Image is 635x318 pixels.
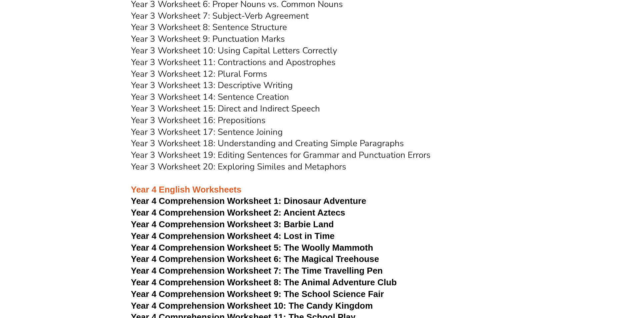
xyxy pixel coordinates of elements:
[131,254,379,264] a: Year 4 Comprehension Worksheet 6: The Magical Treehouse
[131,173,504,196] h3: Year 4 English Worksheets
[131,68,267,80] a: Year 3 Worksheet 12: Plural Forms
[131,149,431,161] a: Year 3 Worksheet 19: Editing Sentences for Grammar and Punctuation Errors
[131,103,320,114] a: Year 3 Worksheet 15: Direct and Indirect Speech
[131,79,293,91] a: Year 3 Worksheet 13: Descriptive Writing
[131,56,336,68] a: Year 3 Worksheet 11: Contractions and Apostrophes
[131,114,266,126] a: Year 3 Worksheet 16: Prepositions
[131,196,366,206] a: Year 4 Comprehension Worksheet 1: Dinosaur Adventure
[131,126,283,138] a: Year 3 Worksheet 17: Sentence Joining
[131,289,384,299] a: Year 4 Comprehension Worksheet 9: The School Science Fair
[131,21,287,33] a: Year 3 Worksheet 8: Sentence Structure
[131,91,289,103] a: Year 3 Worksheet 14: Sentence Creation
[131,33,285,45] a: Year 3 Worksheet 9: Punctuation Marks
[131,277,397,287] a: Year 4 Comprehension Worksheet 8: The Animal Adventure Club
[524,243,635,318] iframe: Chat Widget
[131,301,373,311] a: Year 4 Comprehension Worksheet 10: The Candy Kingdom
[131,266,383,276] a: Year 4 Comprehension Worksheet 7: The Time Travelling Pen
[131,231,335,241] a: Year 4 Comprehension Worksheet 4: Lost in Time
[131,219,334,229] a: Year 4 Comprehension Worksheet 3: Barbie Land
[131,45,337,56] a: Year 3 Worksheet 10: Using Capital Letters Correctly
[131,196,282,206] span: Year 4 Comprehension Worksheet 1:
[284,196,366,206] span: Dinosaur Adventure
[131,10,309,22] a: Year 3 Worksheet 7: Subject-Verb Agreement
[131,161,346,173] a: Year 3 Worksheet 20: Exploring Similes and Metaphors
[131,243,373,253] a: Year 4 Comprehension Worksheet 5: The Woolly Mammoth
[131,208,345,218] a: Year 4 Comprehension Worksheet 2: Ancient Aztecs
[131,137,404,149] a: Year 3 Worksheet 18: Understanding and Creating Simple Paragraphs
